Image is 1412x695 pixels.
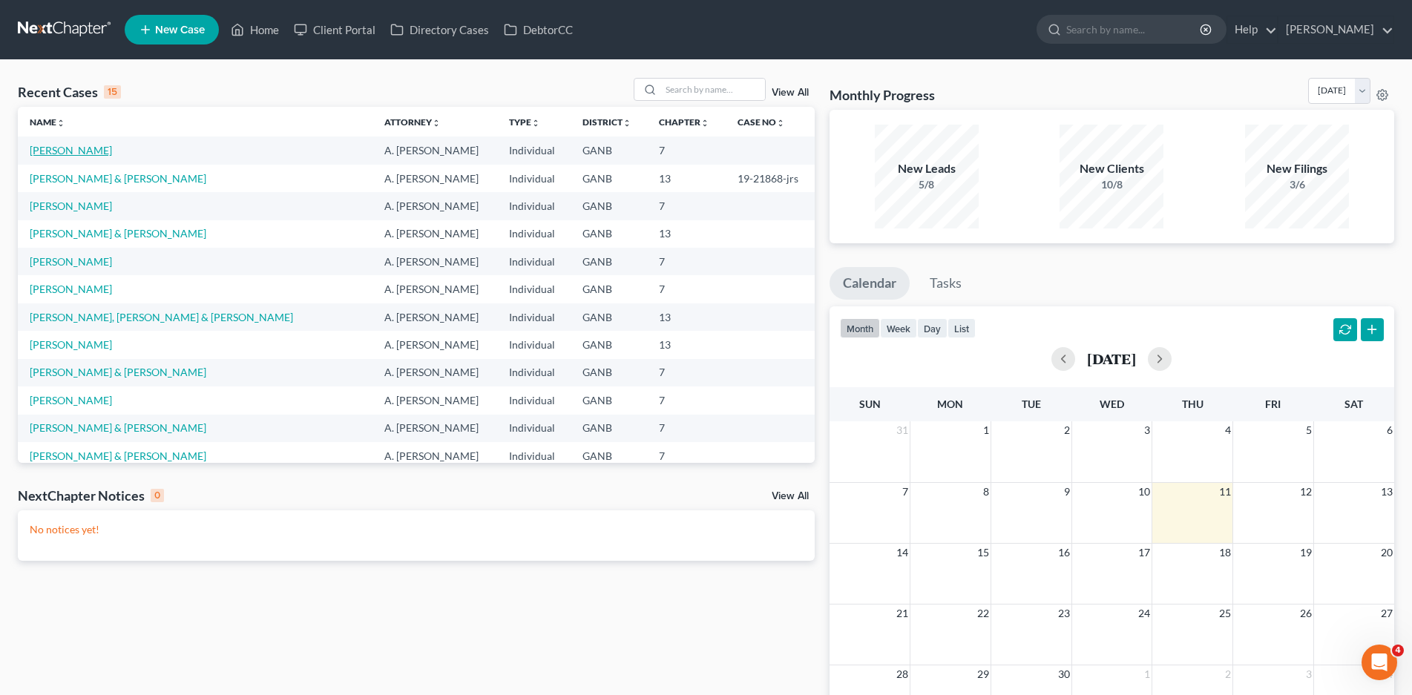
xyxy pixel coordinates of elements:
span: 9 [1063,483,1071,501]
a: [PERSON_NAME] & [PERSON_NAME] [30,227,206,240]
a: [PERSON_NAME] [30,144,112,157]
i: unfold_more [776,119,785,128]
span: 19 [1298,544,1313,561]
td: Individual [497,415,571,442]
span: 14 [895,544,910,561]
span: 30 [1057,665,1071,683]
span: Sat [1344,398,1363,410]
button: month [840,318,880,338]
a: DebtorCC [496,16,580,43]
i: unfold_more [623,119,631,128]
td: GANB [571,303,647,331]
span: 2 [1224,665,1232,683]
i: unfold_more [531,119,540,128]
i: unfold_more [700,119,709,128]
span: 22 [976,605,991,622]
a: Nameunfold_more [30,116,65,128]
td: 7 [647,136,725,164]
div: 3/6 [1245,177,1349,192]
h3: Monthly Progress [830,86,935,104]
span: 27 [1379,605,1394,622]
span: 8 [982,483,991,501]
span: Thu [1182,398,1204,410]
iframe: Intercom live chat [1362,645,1397,680]
td: GANB [571,331,647,358]
td: 7 [647,192,725,220]
button: week [880,318,917,338]
td: Individual [497,136,571,164]
span: Fri [1265,398,1281,410]
i: unfold_more [432,119,441,128]
td: 7 [647,415,725,442]
td: GANB [571,442,647,470]
span: 28 [895,665,910,683]
td: Individual [497,359,571,386]
span: 18 [1218,544,1232,561]
td: 7 [647,386,725,414]
td: 13 [647,165,725,192]
div: 5/8 [875,177,979,192]
span: 15 [976,544,991,561]
td: A. [PERSON_NAME] [372,275,497,303]
td: A. [PERSON_NAME] [372,192,497,220]
a: Tasks [916,267,975,300]
button: day [917,318,948,338]
a: View All [772,491,809,501]
span: Wed [1100,398,1124,410]
a: [PERSON_NAME], [PERSON_NAME] & [PERSON_NAME] [30,311,293,323]
div: 0 [151,489,164,502]
span: 24 [1137,605,1152,622]
span: 21 [895,605,910,622]
a: [PERSON_NAME] & [PERSON_NAME] [30,172,206,185]
a: Home [223,16,286,43]
span: 1 [982,421,991,439]
td: Individual [497,192,571,220]
td: 19-21868-jrs [726,165,815,192]
td: A. [PERSON_NAME] [372,415,497,442]
td: Individual [497,248,571,275]
a: View All [772,88,809,98]
div: Recent Cases [18,83,121,101]
span: 4 [1224,421,1232,439]
a: Client Portal [286,16,383,43]
td: 7 [647,248,725,275]
a: Districtunfold_more [582,116,631,128]
span: 23 [1057,605,1071,622]
td: A. [PERSON_NAME] [372,220,497,248]
a: Chapterunfold_more [659,116,709,128]
td: GANB [571,136,647,164]
span: 3 [1143,421,1152,439]
a: Directory Cases [383,16,496,43]
span: 4 [1392,645,1404,656]
a: [PERSON_NAME] & [PERSON_NAME] [30,366,206,378]
td: 13 [647,220,725,248]
td: A. [PERSON_NAME] [372,386,497,414]
a: [PERSON_NAME] [30,338,112,351]
span: 6 [1385,421,1394,439]
a: [PERSON_NAME] [30,394,112,406]
td: GANB [571,165,647,192]
td: GANB [571,192,647,220]
span: 26 [1298,605,1313,622]
button: list [948,318,976,338]
td: Individual [497,386,571,414]
td: A. [PERSON_NAME] [372,331,497,358]
a: [PERSON_NAME] [30,255,112,268]
a: Case Nounfold_more [738,116,785,128]
td: A. [PERSON_NAME] [372,248,497,275]
span: 11 [1218,483,1232,501]
td: A. [PERSON_NAME] [372,136,497,164]
i: unfold_more [56,119,65,128]
td: GANB [571,248,647,275]
td: GANB [571,386,647,414]
p: No notices yet! [30,522,803,537]
td: GANB [571,415,647,442]
td: Individual [497,331,571,358]
td: Individual [497,220,571,248]
a: [PERSON_NAME] [30,200,112,212]
span: 17 [1137,544,1152,561]
span: 1 [1143,665,1152,683]
input: Search by name... [661,79,765,100]
a: [PERSON_NAME] & [PERSON_NAME] [30,449,206,462]
td: A. [PERSON_NAME] [372,442,497,470]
